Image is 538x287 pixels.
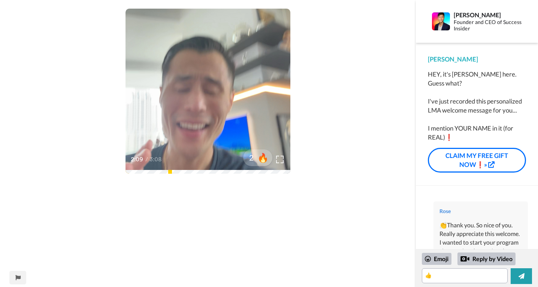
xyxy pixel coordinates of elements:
[454,19,526,32] div: Founder and CEO of Success Insider
[243,152,254,163] span: 2
[454,11,526,18] div: [PERSON_NAME]
[457,252,516,265] div: Reply by Video
[432,12,450,30] img: Profile Image
[145,155,148,164] span: /
[254,152,272,164] span: 🔥
[428,148,526,173] a: CLAIM MY FREE GIFT NOW❗»
[428,70,526,142] div: HEY, it's [PERSON_NAME] here. Guess what? I've just recorded this personalized LMA welcome messag...
[422,268,508,283] textarea: 👍
[243,149,272,166] button: 2🔥
[460,254,469,263] div: Reply by Video
[149,155,163,164] span: 3:08
[439,221,522,264] div: 👏Thank you. So nice of you. Really appreciate this welcome. I wanted to start your program since ...
[422,253,451,265] div: Emoji
[439,207,522,215] div: Rose
[131,155,144,164] span: 2:09
[428,55,526,64] div: [PERSON_NAME]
